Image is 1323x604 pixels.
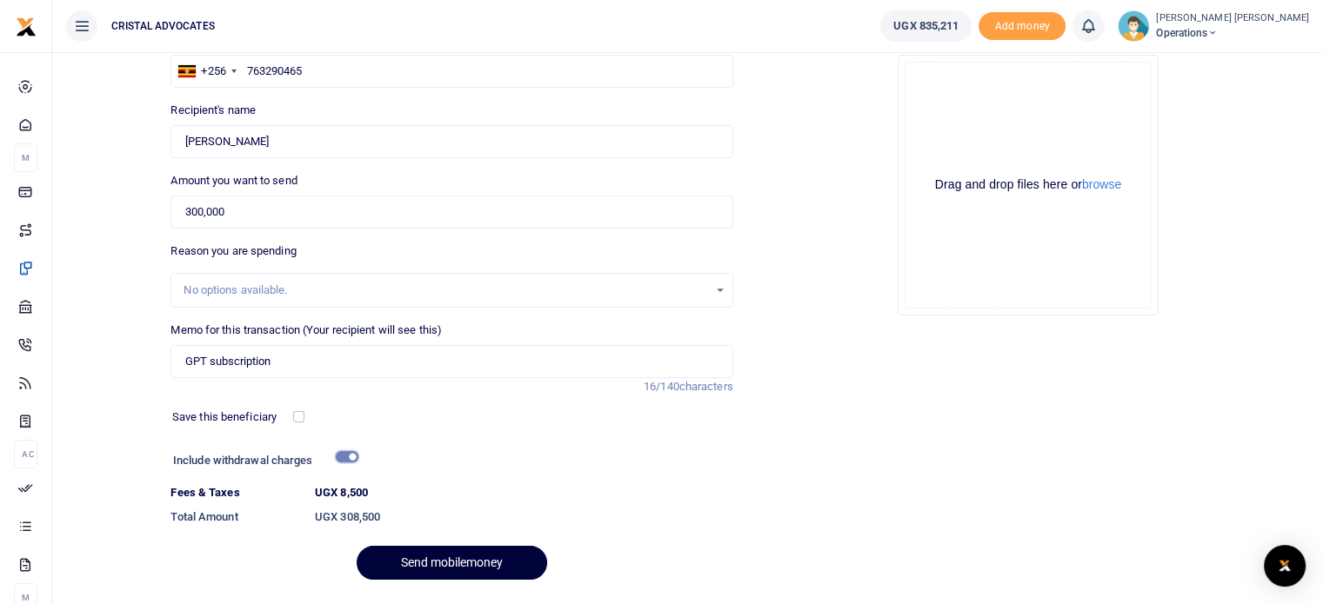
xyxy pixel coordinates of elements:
[979,18,1066,31] a: Add money
[1082,178,1121,190] button: browse
[170,55,732,88] input: Enter phone number
[679,380,733,393] span: characters
[1118,10,1149,42] img: profile-user
[170,242,296,260] label: Reason you are spending
[170,172,297,189] label: Amount you want to send
[979,12,1066,41] li: Toup your wallet
[170,322,442,339] label: Memo for this transaction (Your recipient will see this)
[873,10,979,42] li: Wallet ballance
[201,63,225,80] div: +256
[357,546,547,580] button: Send mobilemoney
[104,18,222,34] span: CRISTAL ADVOCATES
[315,484,368,501] label: UGX 8,500
[170,102,256,119] label: Recipient's name
[979,12,1066,41] span: Add money
[16,17,37,37] img: logo-small
[644,380,679,393] span: 16/140
[893,17,959,35] span: UGX 835,211
[1118,10,1309,42] a: profile-user [PERSON_NAME] [PERSON_NAME] Operations
[171,56,241,87] div: Uganda: +256
[172,408,277,426] label: Save this beneficiary
[14,143,37,172] li: M
[16,19,37,32] a: logo-small logo-large logo-large
[880,10,972,42] a: UGX 835,211
[184,282,707,299] div: No options available.
[170,510,301,524] h6: Total Amount
[315,510,733,524] h6: UGX 308,500
[898,55,1159,315] div: File Uploader
[170,125,732,158] input: Loading name...
[164,484,308,501] dt: Fees & Taxes
[905,176,1151,193] div: Drag and drop files here or
[170,196,732,229] input: UGX
[14,440,37,468] li: Ac
[1264,545,1306,587] div: Open Intercom Messenger
[170,345,732,378] input: Enter extra information
[1156,25,1309,41] span: Operations
[1156,11,1309,26] small: [PERSON_NAME] [PERSON_NAME]
[173,454,351,468] h6: Include withdrawal charges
